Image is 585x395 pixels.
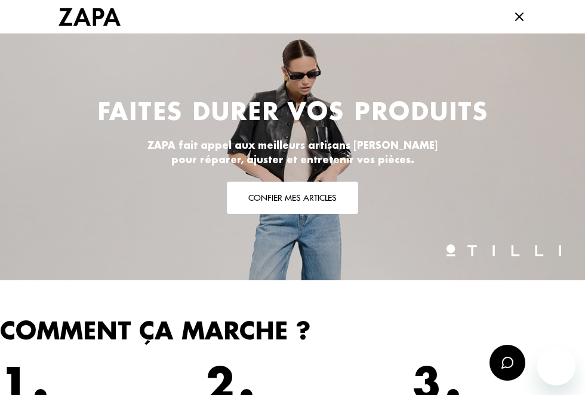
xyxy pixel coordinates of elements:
[147,139,438,167] p: ZAPA fait appel aux meilleurs artisans [PERSON_NAME] pour réparer, ajuster et entretenir vos pièces.
[537,347,575,385] iframe: Bouton de lancement de la fenêtre de messagerie
[97,100,488,124] h1: Faites durer vos produits
[447,244,561,256] img: Logo Tilli
[59,8,121,26] img: Logo Zapa by Tilli
[227,182,358,214] button: Confier mes articles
